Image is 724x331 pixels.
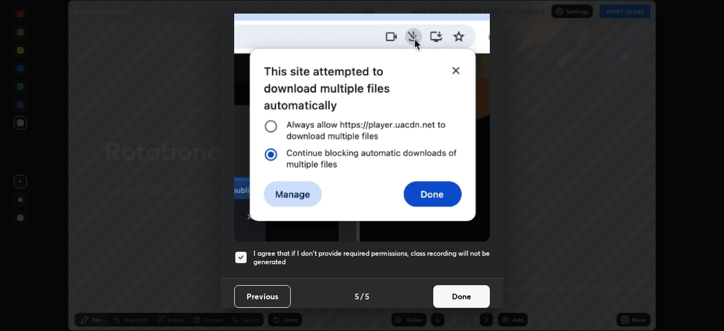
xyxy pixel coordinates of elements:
h5: I agree that if I don't provide required permissions, class recording will not be generated [253,249,490,266]
button: Previous [234,285,291,308]
h4: / [360,290,364,302]
button: Done [433,285,490,308]
h4: 5 [355,290,359,302]
h4: 5 [365,290,369,302]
